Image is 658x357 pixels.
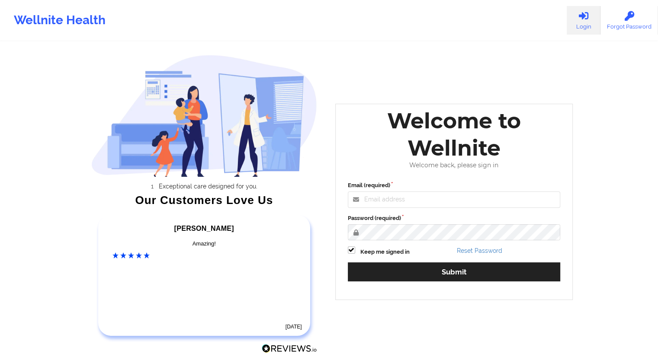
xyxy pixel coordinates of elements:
label: Password (required) [348,214,561,223]
div: Welcome to Wellnite [342,107,567,162]
input: Email address [348,191,561,208]
a: Forgot Password [600,6,658,35]
div: Our Customers Love Us [91,196,317,204]
span: [PERSON_NAME] [174,225,234,232]
div: Welcome back, please sign in [342,162,567,169]
button: Submit [348,262,561,281]
label: Keep me signed in [360,248,410,256]
a: Reviews.io Logo [262,344,317,355]
div: Amazing! [112,239,296,248]
a: Login [567,6,600,35]
img: wellnite-auth-hero_200.c722682e.png [91,54,317,177]
label: Email (required) [348,181,561,190]
img: Reviews.io Logo [262,344,317,353]
li: Exceptional care designed for you. [99,183,317,190]
time: [DATE] [286,324,302,330]
a: Reset Password [457,247,502,254]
